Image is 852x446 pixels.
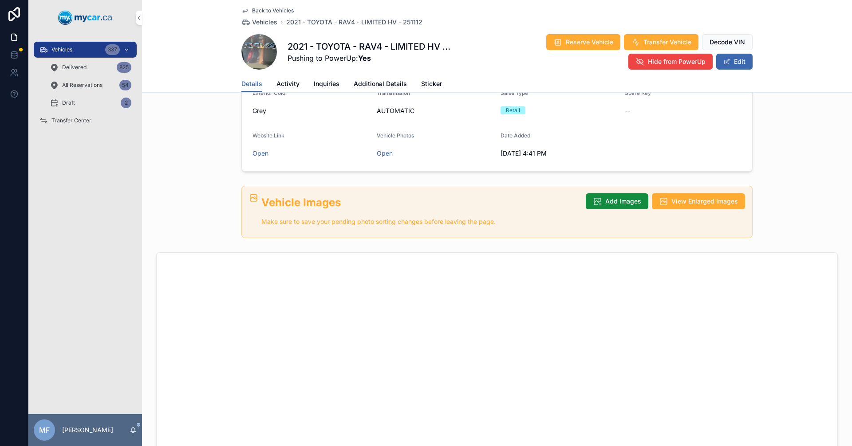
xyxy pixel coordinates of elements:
span: Decode VIN [710,38,745,47]
a: Details [241,76,262,93]
div: 54 [119,80,131,90]
span: Draft [62,99,75,106]
span: Vehicles [252,18,277,27]
button: Hide from PowerUp [628,54,713,70]
div: 2 [121,98,131,108]
h1: 2021 - TOYOTA - RAV4 - LIMITED HV - 251112 [288,40,452,53]
a: All Reservations54 [44,77,137,93]
span: [DATE] 4:41 PM [501,149,618,158]
button: View Enlarged Images [652,193,745,209]
a: Transfer Center [34,113,137,129]
p: [PERSON_NAME] [62,426,113,434]
span: Transfer Center [51,117,91,124]
a: Draft2 [44,95,137,111]
a: Delivered825 [44,59,137,75]
span: Vehicle Photos [377,132,414,139]
span: Grey [252,106,370,115]
button: Decode VIN [702,34,753,50]
span: View Enlarged Images [671,197,738,206]
span: Transmission [377,90,410,96]
span: AUTOMATIC [377,106,494,115]
span: Details [241,79,262,88]
span: Activity [276,79,300,88]
span: Date Added [501,132,530,139]
a: Activity [276,76,300,94]
div: Retail [506,106,520,114]
span: Sticker [421,79,442,88]
span: Vehicles [51,46,72,53]
button: Transfer Vehicle [624,34,698,50]
a: Vehicles [241,18,277,27]
span: Add Images [605,197,641,206]
span: -- [625,106,630,115]
div: 337 [105,44,120,55]
span: Hide from PowerUp [648,57,706,66]
span: All Reservations [62,82,103,89]
span: Inquiries [314,79,339,88]
strong: Yes [358,54,371,63]
span: Pushing to PowerUp: [288,53,452,63]
a: Open [252,149,268,157]
a: Open [377,149,393,157]
button: Edit [716,54,753,70]
div: 825 [117,62,131,73]
span: Website Link [252,132,284,139]
span: MF [39,425,50,435]
a: Additional Details [354,76,407,94]
p: Make sure to save your pending photo sorting changes before leaving the page. [261,217,579,227]
a: Back to Vehicles [241,7,294,14]
a: Inquiries [314,76,339,94]
img: App logo [58,11,112,25]
h2: Vehicle Images [261,195,579,210]
div: scrollable content [28,35,142,140]
span: Spare Key [625,90,651,96]
a: Sticker [421,76,442,94]
button: Reserve Vehicle [546,34,620,50]
div: ## Vehicle Images Make sure to save your pending photo sorting changes before leaving the page. [261,195,579,227]
a: Vehicles337 [34,42,137,58]
span: Back to Vehicles [252,7,294,14]
span: Reserve Vehicle [566,38,613,47]
span: Additional Details [354,79,407,88]
span: Sales Type [501,90,528,96]
span: Transfer Vehicle [643,38,691,47]
button: Add Images [586,193,648,209]
a: 2021 - TOYOTA - RAV4 - LIMITED HV - 251112 [286,18,422,27]
span: Delivered [62,64,87,71]
span: Exterior Color [252,90,288,96]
